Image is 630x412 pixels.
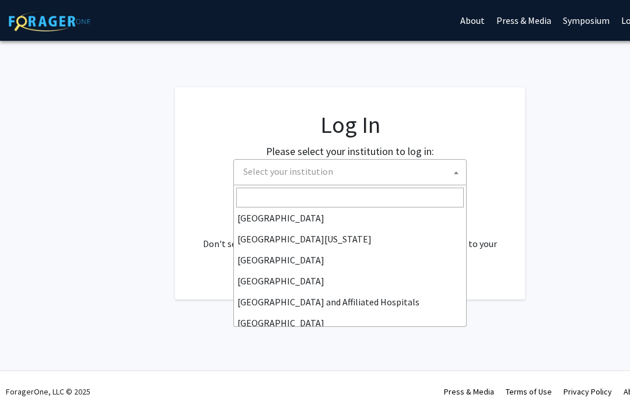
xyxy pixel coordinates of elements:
li: [GEOGRAPHIC_DATA] [234,207,466,228]
iframe: Chat [9,360,50,403]
div: ForagerOne, LLC © 2025 [6,371,90,412]
img: ForagerOne Logo [9,11,90,31]
li: [GEOGRAPHIC_DATA] [234,312,466,333]
h1: Log In [198,111,502,139]
a: Privacy Policy [563,386,612,397]
a: Press & Media [444,386,494,397]
label: Please select your institution to log in: [266,143,434,159]
li: [GEOGRAPHIC_DATA] [234,249,466,270]
li: [GEOGRAPHIC_DATA][US_STATE] [234,228,466,249]
input: Search [236,188,464,207]
a: Terms of Use [506,386,552,397]
span: Select your institution [233,159,467,185]
li: [GEOGRAPHIC_DATA] [234,270,466,291]
div: No account? . Don't see your institution? about bringing ForagerOne to your institution. [198,209,502,265]
li: [GEOGRAPHIC_DATA] and Affiliated Hospitals [234,291,466,312]
span: Select your institution [243,165,333,177]
span: Select your institution [239,160,466,184]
